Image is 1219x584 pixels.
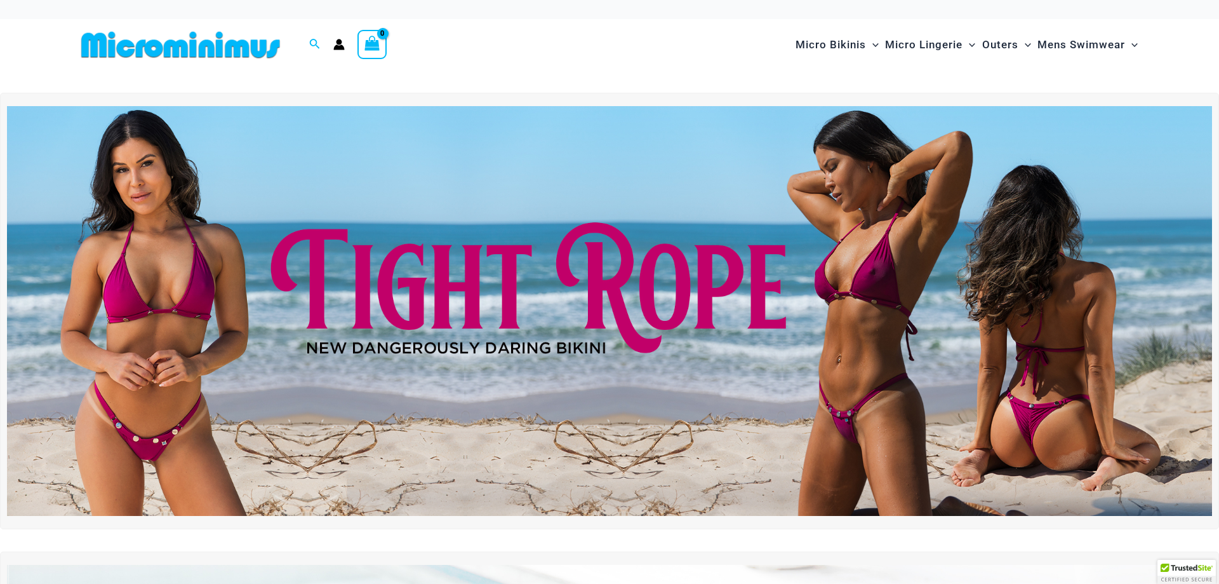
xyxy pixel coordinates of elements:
[792,25,882,64] a: Micro BikinisMenu ToggleMenu Toggle
[1018,29,1031,61] span: Menu Toggle
[963,29,975,61] span: Menu Toggle
[790,24,1143,66] nav: Site Navigation
[866,29,879,61] span: Menu Toggle
[1034,25,1141,64] a: Mens SwimwearMenu ToggleMenu Toggle
[7,106,1212,516] img: Tight Rope Pink Bikini
[982,29,1018,61] span: Outers
[1125,29,1138,61] span: Menu Toggle
[309,37,321,53] a: Search icon link
[333,39,345,50] a: Account icon link
[796,29,866,61] span: Micro Bikinis
[1037,29,1125,61] span: Mens Swimwear
[76,31,285,59] img: MM SHOP LOGO FLAT
[882,25,978,64] a: Micro LingerieMenu ToggleMenu Toggle
[1157,560,1216,584] div: TrustedSite Certified
[357,30,387,59] a: View Shopping Cart, empty
[885,29,963,61] span: Micro Lingerie
[979,25,1034,64] a: OutersMenu ToggleMenu Toggle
